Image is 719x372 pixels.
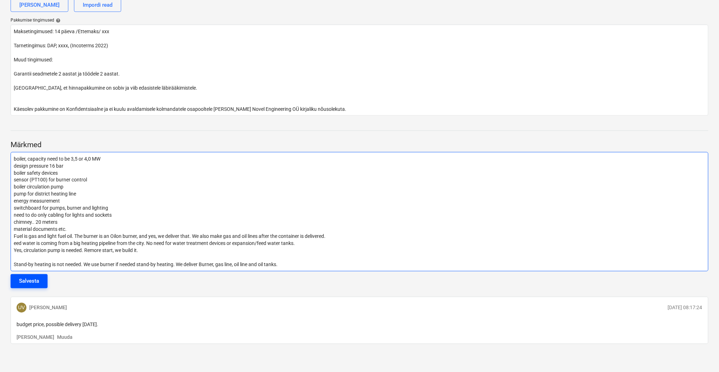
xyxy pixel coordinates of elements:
span: budget price, possible delivery [DATE]. [17,322,98,328]
div: Pakkumise tingimused [11,18,708,23]
div: Salvesta [19,277,39,286]
span: Fuel is gas and light fuel oil. The burner is an Oilon burner, and yes, we deliver that. We also ... [14,234,326,239]
p: [PERSON_NAME] [29,304,67,311]
p: Märkmed [11,140,708,150]
span: eed water is coming from a big heating pipeline from the city. No need for water treatment device... [14,241,295,246]
span: pump for district heating line [14,191,76,197]
button: [PERSON_NAME] [17,334,54,341]
span: Stand-by heating is not needed. We use burner if needed stand-by heating. We deliver Burner, gas ... [14,262,278,268]
span: chimney.. 20 meters [14,220,57,225]
span: energy measurement [14,198,60,204]
span: boiler circulation pump [14,184,63,190]
span: sensor (PT100) for burner control [14,177,87,183]
button: Salvesta [11,274,48,288]
span: boiler safety devices [14,170,58,176]
span: Yes, circulation pump is needed. Remore start, we build it. [14,248,138,253]
div: [PERSON_NAME] [19,0,60,10]
span: need to do only cabling for lights and sockets [14,212,112,218]
iframe: Chat Widget [684,338,719,372]
button: Muuda [57,334,73,341]
span: help [54,18,61,23]
div: Vestlusvidin [684,338,719,372]
span: boiler, capacity need to be 3,5 or 4,0 MW [14,156,100,162]
textarea: Maksetingimused: 14 päeva /Ettemaks/ xxx Tarnetingimus: DAP, xxxx, (Incoterms 2022) Muud tingimus... [11,25,708,116]
span: UV [18,305,25,311]
span: switchboard for pumps, burner and lighting [14,205,108,211]
div: Impordi read [83,0,112,10]
span: material documents etc. [14,227,67,232]
p: [DATE] 08:17:24 [668,304,702,311]
div: Urmas Vill [17,303,26,313]
span: design pressure 16 bar [14,163,63,169]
